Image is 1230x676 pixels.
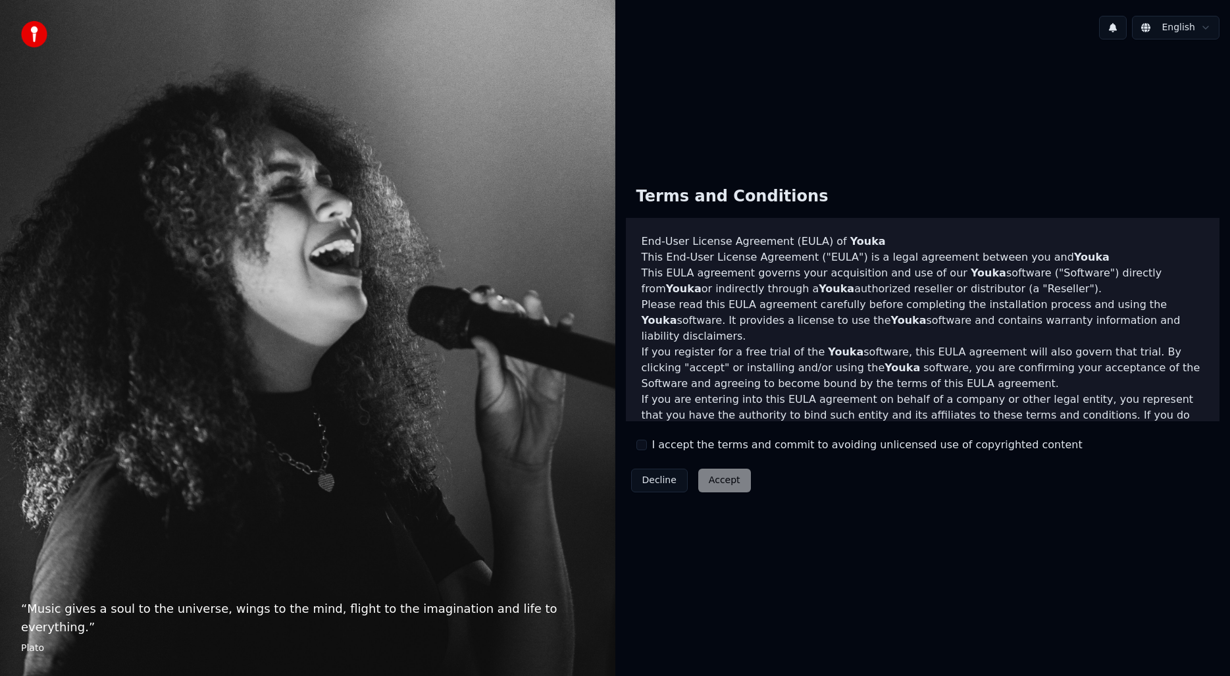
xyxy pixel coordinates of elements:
[642,392,1204,455] p: If you are entering into this EULA agreement on behalf of a company or other legal entity, you re...
[642,249,1204,265] p: This End-User License Agreement ("EULA") is a legal agreement between you and
[850,235,886,247] span: Youka
[631,469,688,492] button: Decline
[828,346,863,358] span: Youka
[642,234,1204,249] h3: End-User License Agreement (EULA) of
[891,314,927,326] span: Youka
[666,282,702,295] span: Youka
[1074,251,1110,263] span: Youka
[819,282,854,295] span: Youka
[642,297,1204,344] p: Please read this EULA agreement carefully before completing the installation process and using th...
[884,361,920,374] span: Youka
[652,437,1083,453] label: I accept the terms and commit to avoiding unlicensed use of copyrighted content
[21,21,47,47] img: youka
[21,600,594,637] p: “ Music gives a soul to the universe, wings to the mind, flight to the imagination and life to ev...
[642,314,677,326] span: Youka
[642,344,1204,392] p: If you register for a free trial of the software, this EULA agreement will also govern that trial...
[626,176,839,218] div: Terms and Conditions
[21,642,594,655] footer: Plato
[971,267,1006,279] span: Youka
[642,265,1204,297] p: This EULA agreement governs your acquisition and use of our software ("Software") directly from o...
